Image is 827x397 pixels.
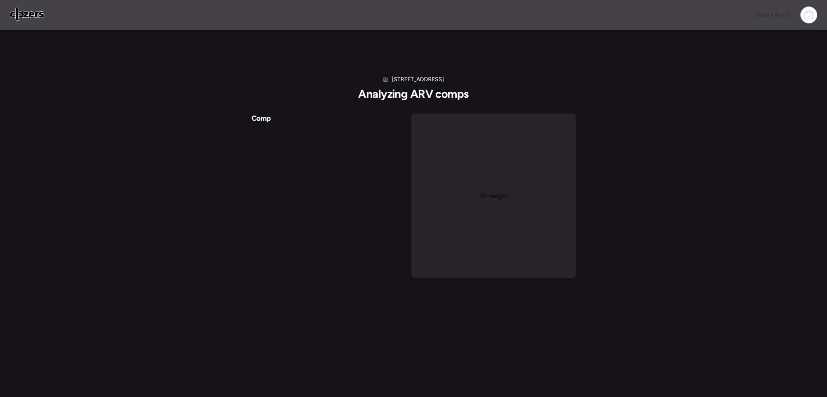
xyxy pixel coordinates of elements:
[358,87,468,101] h2: Analyzing ARV comps
[10,8,44,21] img: Logo
[411,113,576,278] div: No images
[756,11,789,18] span: Book a demo
[252,114,271,123] span: Comp
[392,76,444,84] h1: [STREET_ADDRESS]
